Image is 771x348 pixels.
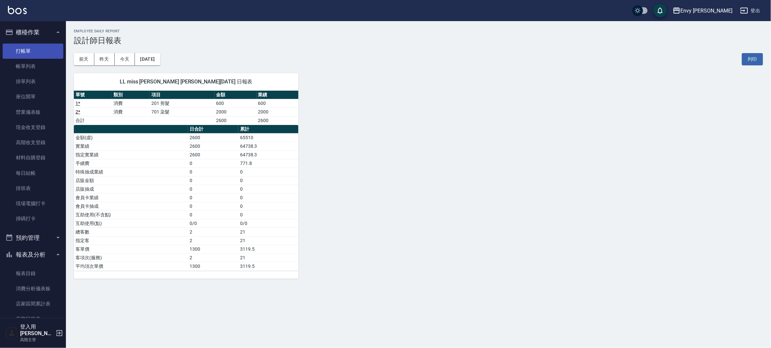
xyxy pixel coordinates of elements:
[3,89,63,104] a: 座位開單
[74,36,763,45] h3: 設計師日報表
[94,53,115,65] button: 昨天
[74,253,188,262] td: 客項次(服務)
[738,5,763,17] button: 登出
[188,176,238,185] td: 0
[238,210,298,219] td: 0
[238,202,298,210] td: 0
[742,53,763,65] button: 列印
[3,196,63,211] a: 現場電腦打卡
[3,266,63,281] a: 報表目錄
[238,142,298,150] td: 64738.3
[188,245,238,253] td: 1300
[74,159,188,168] td: 手續費
[215,108,257,116] td: 2000
[74,116,112,125] td: 合計
[74,142,188,150] td: 實業績
[654,4,667,17] button: save
[3,74,63,89] a: 掛單列表
[3,24,63,41] button: 櫃檯作業
[238,253,298,262] td: 21
[215,116,257,125] td: 2600
[8,6,27,14] img: Logo
[74,150,188,159] td: 指定實業績
[3,150,63,165] a: 材料自購登錄
[135,53,160,65] button: [DATE]
[3,281,63,296] a: 消費分析儀表板
[188,236,238,245] td: 2
[670,4,735,17] button: Envy [PERSON_NAME]
[74,29,763,33] h2: Employee Daily Report
[188,193,238,202] td: 0
[74,53,94,65] button: 前天
[112,91,150,99] th: 類別
[150,91,214,99] th: 項目
[188,253,238,262] td: 2
[238,236,298,245] td: 21
[3,229,63,246] button: 預約管理
[238,262,298,270] td: 3119.5
[188,133,238,142] td: 2600
[188,219,238,228] td: 0/0
[188,125,238,134] th: 日合計
[74,133,188,142] td: 金額(虛)
[115,53,135,65] button: 今天
[188,142,238,150] td: 2600
[238,150,298,159] td: 64738.3
[238,185,298,193] td: 0
[3,135,63,150] a: 高階收支登錄
[3,166,63,181] a: 每日結帳
[3,296,63,311] a: 店家區間累計表
[188,150,238,159] td: 2600
[112,108,150,116] td: 消費
[74,236,188,245] td: 指定客
[74,262,188,270] td: 平均項次單價
[3,120,63,135] a: 現金收支登錄
[74,245,188,253] td: 客單價
[238,176,298,185] td: 0
[20,337,54,343] p: 高階主管
[257,91,298,99] th: 業績
[238,125,298,134] th: 累計
[188,228,238,236] td: 2
[3,105,63,120] a: 營業儀表板
[74,125,298,271] table: a dense table
[150,108,214,116] td: 701 染髮
[238,228,298,236] td: 21
[82,79,291,85] span: LL miss [PERSON_NAME] [PERSON_NAME][DATE] 日報表
[681,7,732,15] div: Envy [PERSON_NAME]
[257,116,298,125] td: 2600
[238,159,298,168] td: 771.8
[20,324,54,337] h5: 登入用[PERSON_NAME]
[74,210,188,219] td: 互助使用(不含點)
[3,44,63,59] a: 打帳單
[238,245,298,253] td: 3119.5
[112,99,150,108] td: 消費
[74,185,188,193] td: 店販抽成
[188,168,238,176] td: 0
[188,262,238,270] td: 1300
[3,181,63,196] a: 排班表
[257,99,298,108] td: 600
[3,211,63,226] a: 掃碼打卡
[188,210,238,219] td: 0
[238,133,298,142] td: 65510
[188,185,238,193] td: 0
[3,311,63,327] a: 店家日報表
[3,246,63,263] button: 報表及分析
[5,327,18,340] img: Person
[74,168,188,176] td: 特殊抽成業績
[74,219,188,228] td: 互助使用(點)
[74,91,298,125] table: a dense table
[74,176,188,185] td: 店販金額
[74,202,188,210] td: 會員卡抽成
[257,108,298,116] td: 2000
[150,99,214,108] td: 201 剪髮
[74,228,188,236] td: 總客數
[238,168,298,176] td: 0
[215,99,257,108] td: 600
[188,202,238,210] td: 0
[188,159,238,168] td: 0
[74,91,112,99] th: 單號
[215,91,257,99] th: 金額
[3,59,63,74] a: 帳單列表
